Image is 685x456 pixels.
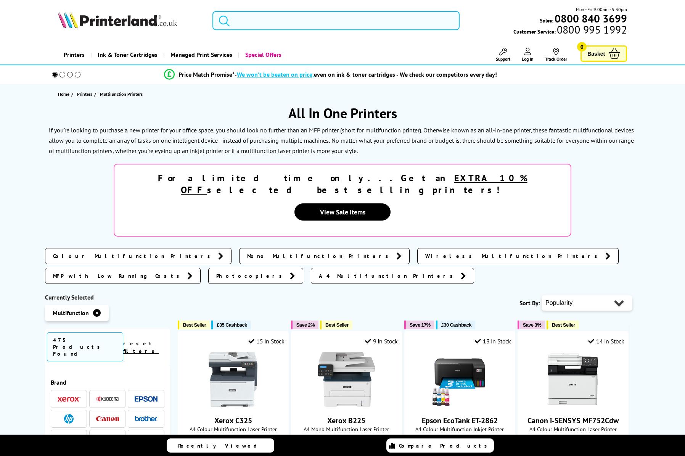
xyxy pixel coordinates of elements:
[555,11,627,26] b: 0800 840 3699
[425,252,601,260] span: Wireless Multifunction Printers
[417,248,619,264] a: Wireless Multifunction Printers
[45,268,201,284] a: MFP with Low Running Costs
[211,321,251,329] button: £35 Cashback
[475,337,511,345] div: 13 In Stock
[544,351,601,408] img: Canon i-SENSYS MF752Cdw
[325,322,349,328] span: Best Seller
[320,321,352,329] button: Best Seller
[238,45,287,64] a: Special Offers
[96,394,119,404] a: Kyocera
[217,322,247,328] span: £35 Cashback
[204,351,262,408] img: Xerox C325
[53,252,214,260] span: Colour Multifunction Printers
[53,309,89,317] span: Multifunction
[294,203,391,221] a: View Sale Items
[496,48,510,62] a: Support
[408,425,511,433] span: A4 Colour Multifunction Inkjet Printer
[404,321,434,329] button: Save 17%
[441,322,471,328] span: £30 Cashback
[296,322,315,328] span: Save 2%
[45,293,170,301] div: Currently Selected
[90,45,163,64] a: Ink & Toner Cartridges
[45,104,640,122] h1: All In One Printers
[96,416,119,421] img: Canon
[96,414,119,424] a: Canon
[431,351,488,408] img: Epson EcoTank ET-2862
[178,321,210,329] button: Best Seller
[522,48,534,62] a: Log In
[167,438,274,453] a: Recently Viewed
[552,322,575,328] span: Best Seller
[519,299,540,307] span: Sort By:
[58,11,177,28] img: Printerland Logo
[239,248,410,264] a: Mono Multifunction Printers
[41,68,620,81] li: modal_Promise
[556,26,627,33] span: 0800 995 1992
[327,416,365,425] a: Xerox B225
[553,15,627,22] a: 0800 840 3699
[247,252,392,260] span: Mono Multifunction Printers
[522,425,624,433] span: A4 Colour Multifunction Laser Printer
[58,11,203,30] a: Printerland Logo
[58,45,90,64] a: Printers
[96,434,119,443] a: OKI
[295,425,398,433] span: A4 Mono Multifunction Laser Printer
[182,425,285,433] span: A4 Colour Multifunction Laser Printer
[365,337,398,345] div: 9 In Stock
[235,71,497,78] div: - even on ink & toner cartridges - We check our competitors every day!
[100,91,143,97] span: Multifunction Printers
[135,396,158,402] img: Epson
[53,272,183,280] span: MFP with Low Running Costs
[513,26,627,35] span: Customer Service:
[47,332,123,361] span: 475 Products Found
[77,90,92,98] span: Printers
[522,56,534,62] span: Log In
[49,137,634,155] p: No matter what your preferred brand or budget is, there should be something suitable for everyone...
[183,322,206,328] span: Best Seller
[318,402,375,409] a: Xerox B225
[527,416,619,425] a: Canon i-SENSYS MF752Cdw
[540,17,553,24] span: Sales:
[135,414,158,424] a: Brother
[58,394,80,404] a: Xerox
[204,402,262,409] a: Xerox C325
[547,321,579,329] button: Best Seller
[318,351,375,408] img: Xerox B225
[319,272,457,280] span: A4 Multifunction Printers
[496,56,510,62] span: Support
[58,434,80,443] a: Lexmark
[178,442,265,449] span: Recently Viewed
[576,6,627,13] span: Mon - Fri 9:00am - 5:30pm
[58,414,80,424] a: HP
[237,71,314,78] span: We won’t be beaten on price,
[545,48,567,62] a: Track Order
[135,434,158,443] img: Pantum
[291,321,318,329] button: Save 2%
[208,268,303,284] a: Photocopiers
[58,396,80,402] img: Xerox
[158,172,527,196] strong: For a limited time only...Get an selected best selling printers!
[77,90,94,98] a: Printers
[436,321,475,329] button: £30 Cashback
[399,442,491,449] span: Compare Products
[64,414,74,424] img: HP
[96,396,119,402] img: Kyocera
[577,42,587,52] span: 0
[431,402,488,409] a: Epson EcoTank ET-2862
[587,48,605,59] span: Basket
[216,272,286,280] span: Photocopiers
[49,126,634,144] p: If you're looking to purchase a new printer for your office space, you should look no further tha...
[410,322,431,328] span: Save 17%
[135,394,158,404] a: Epson
[311,268,474,284] a: A4 Multifunction Printers
[163,45,238,64] a: Managed Print Services
[248,337,284,345] div: 15 In Stock
[580,45,627,62] a: Basket 0
[123,340,159,354] a: reset filters
[178,71,235,78] span: Price Match Promise*
[135,416,158,421] img: Brother
[51,379,164,386] span: Brand
[523,322,541,328] span: Save 3%
[214,416,252,425] a: Xerox C325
